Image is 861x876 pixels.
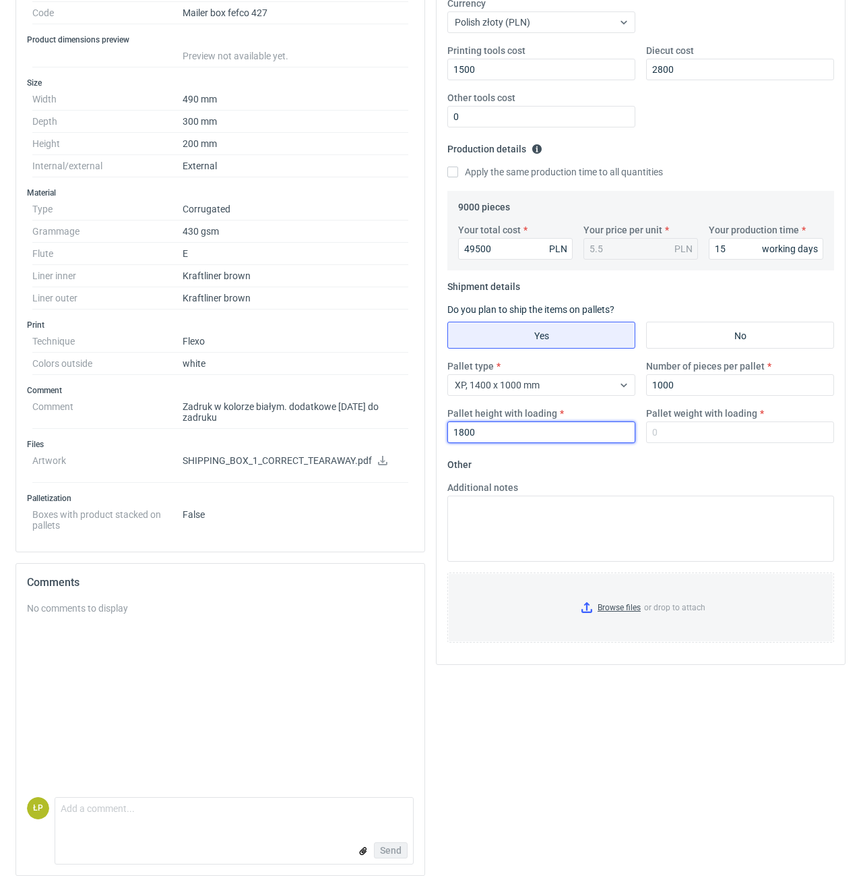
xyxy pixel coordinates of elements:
[183,504,408,531] dd: False
[27,78,414,88] h3: Size
[183,396,408,429] dd: Zadruk w kolorze białym. dodatkowe [DATE] do zadruku
[27,34,414,45] h3: Product dimensions preview
[646,359,765,373] label: Number of pieces per pallet
[183,51,288,61] span: Preview not available yet.
[447,44,525,57] label: Printing tools cost
[447,276,520,292] legend: Shipment details
[447,59,635,80] input: 0
[32,265,183,287] dt: Liner inner
[458,238,573,260] input: 0
[583,223,662,237] label: Your price per unit
[27,797,49,819] figcaption: ŁP
[27,493,414,504] h3: Palletization
[447,165,663,179] label: Apply the same production time to all quantities
[183,133,408,155] dd: 200 mm
[447,454,472,470] legend: Other
[27,187,414,198] h3: Material
[762,242,818,256] div: working days
[374,842,408,858] button: Send
[183,287,408,310] dd: Kraftliner brown
[455,380,540,390] span: XP, 1400 x 1000 mm
[447,481,518,494] label: Additional notes
[458,223,521,237] label: Your total cost
[646,407,757,420] label: Pallet weight with loading
[32,330,183,353] dt: Technique
[448,573,833,642] label: or drop to attach
[183,455,408,467] p: SHIPPING_BOX_1_CORRECT_TEARAWAY.pdf
[183,2,408,24] dd: Mailer box fefco 427
[183,221,408,243] dd: 430 gsm
[27,797,49,819] div: Łukasz Postawa
[32,243,183,265] dt: Flute
[32,88,183,111] dt: Width
[32,221,183,243] dt: Grammage
[646,374,834,396] input: 0
[27,602,414,615] div: No comments to display
[447,106,635,127] input: 0
[183,88,408,111] dd: 490 mm
[32,353,183,375] dt: Colors outside
[32,450,183,483] dt: Artwork
[455,17,530,28] span: Polish złoty (PLN)
[32,133,183,155] dt: Height
[447,359,494,373] label: Pallet type
[447,91,515,105] label: Other tools cost
[447,421,635,443] input: 0
[27,439,414,450] h3: Files
[32,287,183,310] dt: Liner outer
[183,353,408,375] dd: white
[27,575,414,591] h2: Comments
[183,265,408,287] dd: Kraftliner brown
[646,421,834,443] input: 0
[32,111,183,133] dt: Depth
[183,111,408,133] dd: 300 mm
[447,322,635,349] label: Yes
[709,223,799,237] label: Your production time
[32,504,183,531] dt: Boxes with product stacked on pallets
[183,243,408,265] dd: E
[32,2,183,24] dt: Code
[447,304,614,315] label: Do you plan to ship the items on pallets?
[32,198,183,221] dt: Type
[646,59,834,80] input: 0
[32,155,183,177] dt: Internal/external
[646,322,834,349] label: No
[646,44,694,57] label: Diecut cost
[458,196,510,212] legend: 9000 pieces
[27,385,414,396] h3: Comment
[447,138,542,154] legend: Production details
[709,238,823,260] input: 0
[380,846,402,855] span: Send
[674,242,693,256] div: PLN
[32,396,183,429] dt: Comment
[27,320,414,330] h3: Print
[183,155,408,177] dd: External
[183,198,408,221] dd: Corrugated
[183,330,408,353] dd: Flexo
[447,407,557,420] label: Pallet height with loading
[549,242,567,256] div: PLN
